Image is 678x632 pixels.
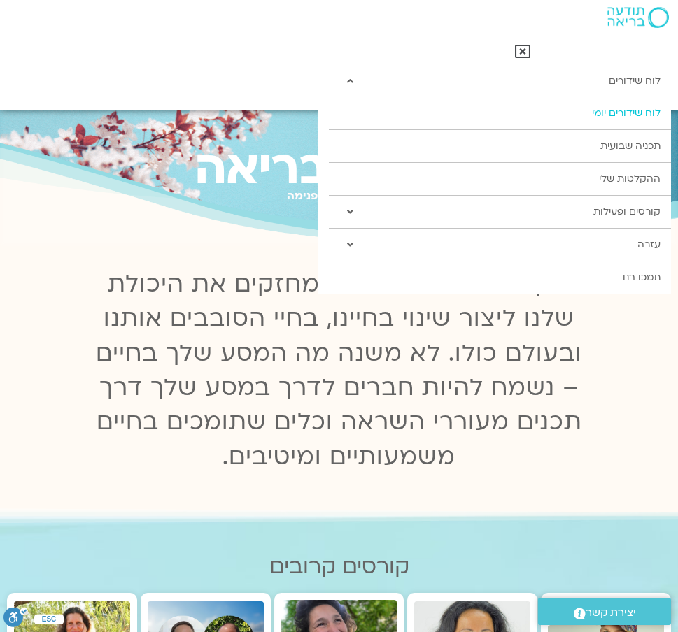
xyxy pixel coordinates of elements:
[329,163,671,195] a: ההקלטות שלי
[89,267,590,474] p: דרך עבודה פנימית אנו מחזקים את היכולת שלנו ליצור שינוי בחיינו, בחיי הסובבים אותנו ובעולם כולו. לא...
[329,196,671,228] a: קורסים ופעילות
[329,97,671,129] a: לוח שידורים יומי
[329,65,671,97] a: לוח שידורים
[318,261,671,294] a: תמכו בנו
[607,7,669,28] img: תודעה בריאה
[7,554,671,579] h2: קורסים קרובים
[329,229,671,261] a: עזרה
[586,603,636,622] span: יצירת קשר
[329,130,671,162] a: תכניה שבועית
[538,598,671,625] a: יצירת קשר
